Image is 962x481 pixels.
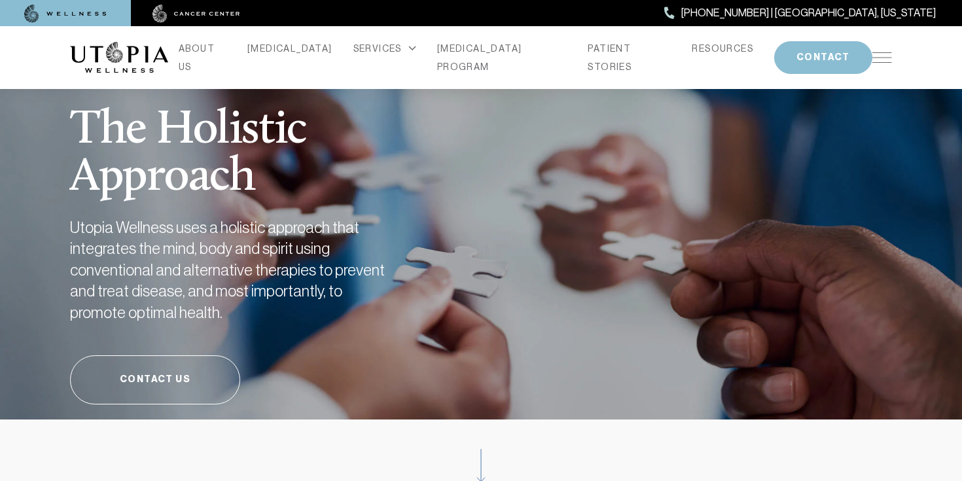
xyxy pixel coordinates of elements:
[872,52,892,63] img: icon-hamburger
[70,42,168,73] img: logo
[70,75,456,202] h1: The Holistic Approach
[588,39,671,76] a: PATIENT STORIES
[179,39,226,76] a: ABOUT US
[70,217,397,324] h2: Utopia Wellness uses a holistic approach that integrates the mind, body and spirit using conventi...
[24,5,107,23] img: wellness
[353,39,416,58] div: SERVICES
[664,5,936,22] a: [PHONE_NUMBER] | [GEOGRAPHIC_DATA], [US_STATE]
[681,5,936,22] span: [PHONE_NUMBER] | [GEOGRAPHIC_DATA], [US_STATE]
[247,39,332,58] a: [MEDICAL_DATA]
[70,355,240,404] a: Contact Us
[774,41,872,74] button: CONTACT
[692,39,753,58] a: RESOURCES
[152,5,240,23] img: cancer center
[437,39,567,76] a: [MEDICAL_DATA] PROGRAM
